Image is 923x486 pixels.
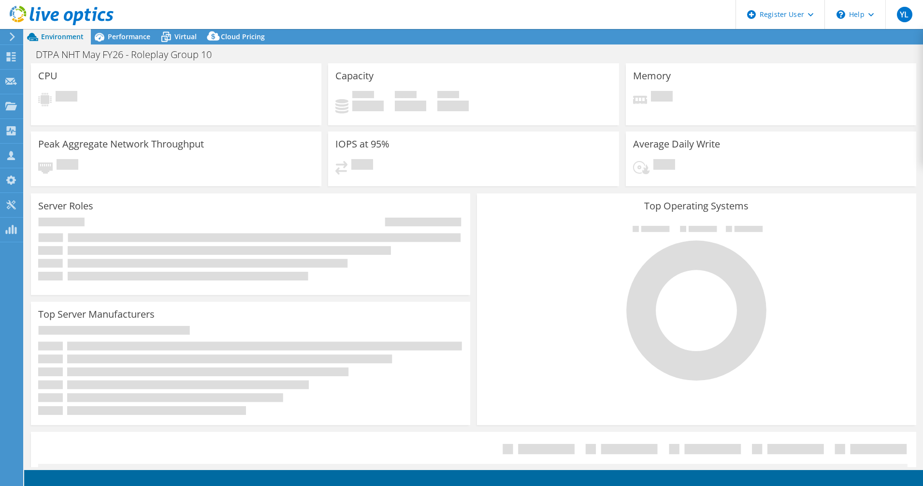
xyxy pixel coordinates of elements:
span: Total [437,91,459,101]
h3: Top Server Manufacturers [38,309,155,320]
h3: IOPS at 95% [335,139,389,149]
span: Performance [108,32,150,41]
span: Pending [57,159,78,172]
span: Pending [653,159,675,172]
span: Virtual [174,32,197,41]
h3: Memory [633,71,671,81]
span: Free [395,91,417,101]
span: Pending [651,91,673,104]
h3: Capacity [335,71,374,81]
h3: CPU [38,71,58,81]
svg: \n [836,10,845,19]
h3: Peak Aggregate Network Throughput [38,139,204,149]
h3: Server Roles [38,201,93,211]
h4: 0 GiB [352,101,384,111]
h4: 0 GiB [437,101,469,111]
span: Environment [41,32,84,41]
span: YL [897,7,912,22]
span: Pending [56,91,77,104]
span: Cloud Pricing [221,32,265,41]
span: Used [352,91,374,101]
h4: 0 GiB [395,101,426,111]
h1: DTPA NHT May FY26 - Roleplay Group 10 [31,49,227,60]
h3: Top Operating Systems [484,201,909,211]
h3: Average Daily Write [633,139,720,149]
span: Pending [351,159,373,172]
